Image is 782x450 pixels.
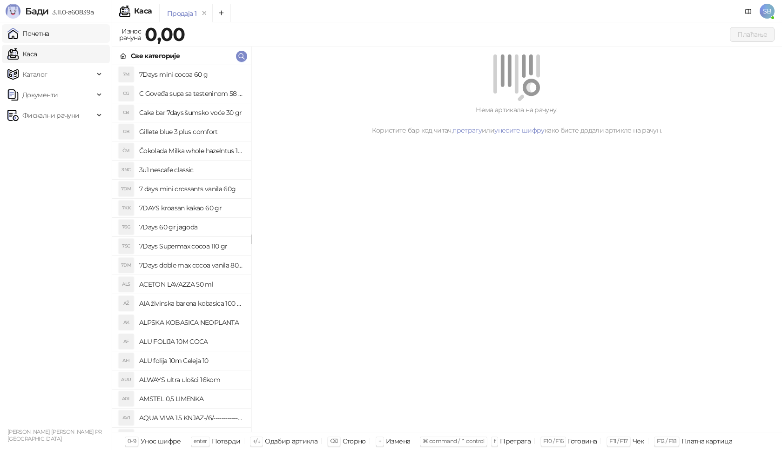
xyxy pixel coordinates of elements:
[139,220,243,235] h4: 7Days 60 gr jagoda
[119,334,134,349] div: AF
[6,4,20,19] img: Logo
[378,437,381,444] span: +
[730,27,775,42] button: Плаћање
[22,106,79,125] span: Фискални рачуни
[119,86,134,101] div: CG
[119,391,134,406] div: A0L
[330,437,337,444] span: ⌫
[131,51,180,61] div: Све категорије
[119,277,134,292] div: AL5
[139,391,243,406] h4: AMSTEL 0,5 LIMENKA
[386,435,410,447] div: Измена
[194,437,207,444] span: enter
[198,9,210,17] button: remove
[25,6,48,17] span: Бади
[139,258,243,273] h4: 7Days doble max cocoa vanila 80 gr
[119,430,134,444] div: AVR
[119,181,134,196] div: 7DM
[119,296,134,311] div: AŽ
[134,7,152,15] div: Каса
[139,334,243,349] h4: ALU FOLIJA 10M COCA
[22,65,47,84] span: Каталог
[212,435,241,447] div: Потврди
[7,45,37,63] a: Каса
[119,353,134,368] div: AF1
[117,25,143,44] div: Износ рачуна
[119,201,134,215] div: 7KK
[139,143,243,158] h4: Čokolada Milka whole hazelntus 100 gr
[167,8,196,19] div: Продаја 1
[119,372,134,387] div: AUU
[119,410,134,425] div: AV1
[423,437,485,444] span: ⌘ command / ⌃ control
[7,24,49,43] a: Почетна
[145,23,185,46] strong: 0,00
[253,437,260,444] span: ↑/↓
[494,437,495,444] span: f
[657,437,677,444] span: F12 / F18
[633,435,644,447] div: Чек
[760,4,775,19] span: SB
[119,124,134,139] div: GB
[139,315,243,330] h4: ALPSKA KOBASICA NEOPLANTA
[139,124,243,139] h4: Gillete blue 3 plus comfort
[212,4,231,22] button: Add tab
[139,162,243,177] h4: 3u1 nescafe classic
[7,429,102,442] small: [PERSON_NAME] [PERSON_NAME] PR [GEOGRAPHIC_DATA]
[139,277,243,292] h4: ACETON LAVAZZA 50 ml
[119,105,134,120] div: CB
[568,435,597,447] div: Готовина
[128,437,136,444] span: 0-9
[681,435,732,447] div: Платна картица
[48,8,94,16] span: 3.11.0-a60839a
[22,86,58,104] span: Документи
[139,430,243,444] h4: AQUA VIVA REBOOT 0.75L-/12/--
[119,315,134,330] div: AK
[452,126,482,134] a: претрагу
[139,239,243,254] h4: 7Days Supermax cocoa 110 gr
[139,410,243,425] h4: AQUA VIVA 1.5 KNJAZ-/6/-----------------
[500,435,531,447] div: Претрага
[543,437,563,444] span: F10 / F16
[343,435,366,447] div: Сторно
[139,86,243,101] h4: C Goveđa supa sa testeninom 58 grama
[139,201,243,215] h4: 7DAYS kroasan kakao 60 gr
[112,65,251,432] div: grid
[741,4,756,19] a: Документација
[139,296,243,311] h4: AIA živinska barena kobasica 100 gr
[139,181,243,196] h4: 7 days mini crossants vanila 60g
[119,162,134,177] div: 3NC
[265,435,317,447] div: Одабир артикла
[119,239,134,254] div: 7SC
[139,105,243,120] h4: Cake bar 7days šumsko voće 30 gr
[119,67,134,82] div: 7M
[119,143,134,158] div: ČM
[263,105,771,135] div: Нема артикала на рачуну. Користите бар код читач, или како бисте додали артикле на рачун.
[119,258,134,273] div: 7DM
[494,126,545,134] a: унесите шифру
[139,67,243,82] h4: 7Days mini cocoa 60 g
[119,220,134,235] div: 76G
[139,353,243,368] h4: ALU folija 10m Celeja 10
[609,437,627,444] span: F11 / F17
[141,435,181,447] div: Унос шифре
[139,372,243,387] h4: ALWAYS ultra ulošci 16kom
